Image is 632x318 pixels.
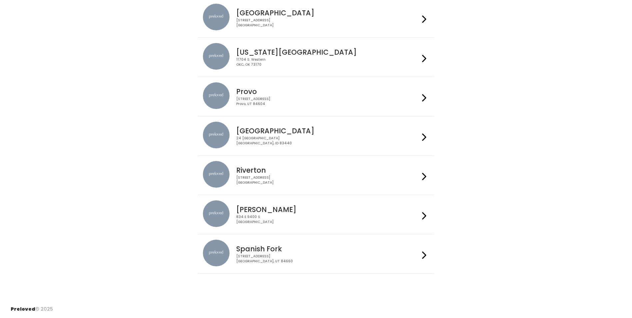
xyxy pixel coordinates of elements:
div: 11704 S. Western OKC, OK 73170 [236,57,419,67]
h4: [US_STATE][GEOGRAPHIC_DATA] [236,48,419,56]
a: preloved location [PERSON_NAME] 834 E 9400 S[GEOGRAPHIC_DATA] [203,200,429,229]
img: preloved location [203,122,230,148]
a: preloved location [US_STATE][GEOGRAPHIC_DATA] 11704 S. WesternOKC, OK 73170 [203,43,429,71]
img: preloved location [203,4,230,30]
div: [STREET_ADDRESS] [GEOGRAPHIC_DATA] [236,175,419,185]
img: preloved location [203,43,230,70]
h4: [PERSON_NAME] [236,206,419,213]
h4: [GEOGRAPHIC_DATA] [236,9,419,17]
div: 24 [GEOGRAPHIC_DATA] [GEOGRAPHIC_DATA], ID 83440 [236,136,419,146]
div: 834 E 9400 S [GEOGRAPHIC_DATA] [236,215,419,224]
h4: Provo [236,88,419,95]
div: [STREET_ADDRESS] Provo, UT 84604 [236,97,419,106]
a: preloved location Provo [STREET_ADDRESS]Provo, UT 84604 [203,82,429,111]
img: preloved location [203,82,230,109]
img: preloved location [203,200,230,227]
h4: [GEOGRAPHIC_DATA] [236,127,419,135]
a: preloved location Riverton [STREET_ADDRESS][GEOGRAPHIC_DATA] [203,161,429,189]
div: [STREET_ADDRESS] [GEOGRAPHIC_DATA] [236,18,419,28]
span: Preloved [11,306,35,312]
a: preloved location Spanish Fork [STREET_ADDRESS][GEOGRAPHIC_DATA], UT 84660 [203,240,429,268]
div: © 2025 [11,300,53,313]
img: preloved location [203,240,230,266]
div: [STREET_ADDRESS] [GEOGRAPHIC_DATA], UT 84660 [236,254,419,264]
h4: Spanish Fork [236,245,419,253]
a: preloved location [GEOGRAPHIC_DATA] [STREET_ADDRESS][GEOGRAPHIC_DATA] [203,4,429,32]
img: preloved location [203,161,230,188]
h4: Riverton [236,166,419,174]
a: preloved location [GEOGRAPHIC_DATA] 24 [GEOGRAPHIC_DATA][GEOGRAPHIC_DATA], ID 83440 [203,122,429,150]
